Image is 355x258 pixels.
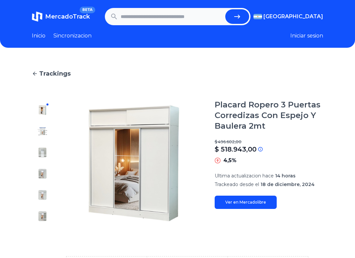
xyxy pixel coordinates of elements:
[37,105,48,115] img: Placard Ropero 3 Puertas Corredizas Con Espejo Y Baulera 2mt
[37,211,48,222] img: Placard Ropero 3 Puertas Corredizas Con Espejo Y Baulera 2mt
[223,157,237,164] p: 4,5%
[32,11,42,22] img: MercadoTrack
[32,11,90,22] a: MercadoTrackBETA
[253,14,262,19] img: Argentina
[215,196,277,209] a: Ver en Mercadolibre
[45,13,90,20] span: MercadoTrack
[32,32,45,40] a: Inicio
[37,126,48,137] img: Placard Ropero 3 Puertas Corredizas Con Espejo Y Baulera 2mt
[39,69,71,78] span: Trackings
[215,181,259,187] span: Trackeado desde el
[275,173,296,179] span: 14 horas
[37,168,48,179] img: Placard Ropero 3 Puertas Corredizas Con Espejo Y Baulera 2mt
[37,190,48,200] img: Placard Ropero 3 Puertas Corredizas Con Espejo Y Baulera 2mt
[37,147,48,158] img: Placard Ropero 3 Puertas Corredizas Con Espejo Y Baulera 2mt
[263,13,323,21] span: [GEOGRAPHIC_DATA]
[215,139,323,145] p: $ 496.602,00
[290,32,323,40] button: Iniciar sesion
[32,69,323,78] a: Trackings
[66,99,201,227] img: Placard Ropero 3 Puertas Corredizas Con Espejo Y Baulera 2mt
[215,173,274,179] span: Ultima actualizacion hace
[253,13,323,21] button: [GEOGRAPHIC_DATA]
[80,7,95,13] span: BETA
[260,181,315,187] span: 18 de diciembre, 2024
[215,99,323,131] h1: Placard Ropero 3 Puertas Corredizas Con Espejo Y Baulera 2mt
[53,32,92,40] a: Sincronizacion
[215,145,256,154] p: $ 518.943,00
